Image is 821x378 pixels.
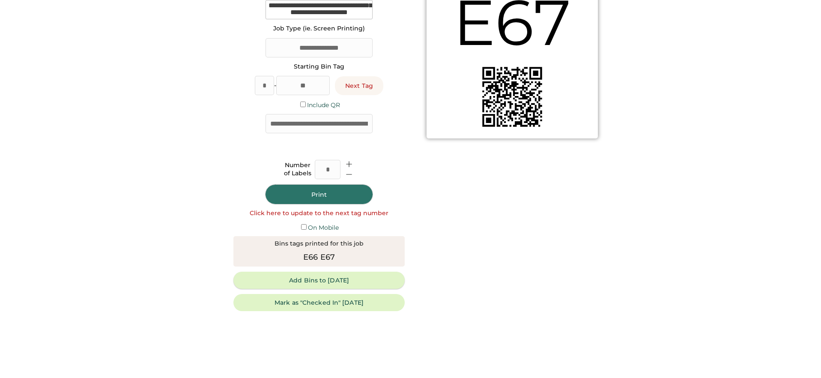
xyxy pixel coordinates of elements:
div: - [274,81,276,90]
div: E66 E67 [303,252,335,263]
div: Job Type (ie. Screen Printing) [273,24,365,33]
button: Print [266,185,373,204]
button: Next Tag [335,76,383,95]
label: Include QR [307,101,340,109]
div: Click here to update to the next tag number [250,209,388,218]
div: Starting Bin Tag [294,63,344,71]
button: Add Bins to [DATE] [233,272,405,289]
div: Number of Labels [284,161,311,178]
label: On Mobile [308,224,339,231]
button: Mark as "Checked In" [DATE] [233,294,405,311]
div: Bins tags printed for this job [275,240,364,248]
